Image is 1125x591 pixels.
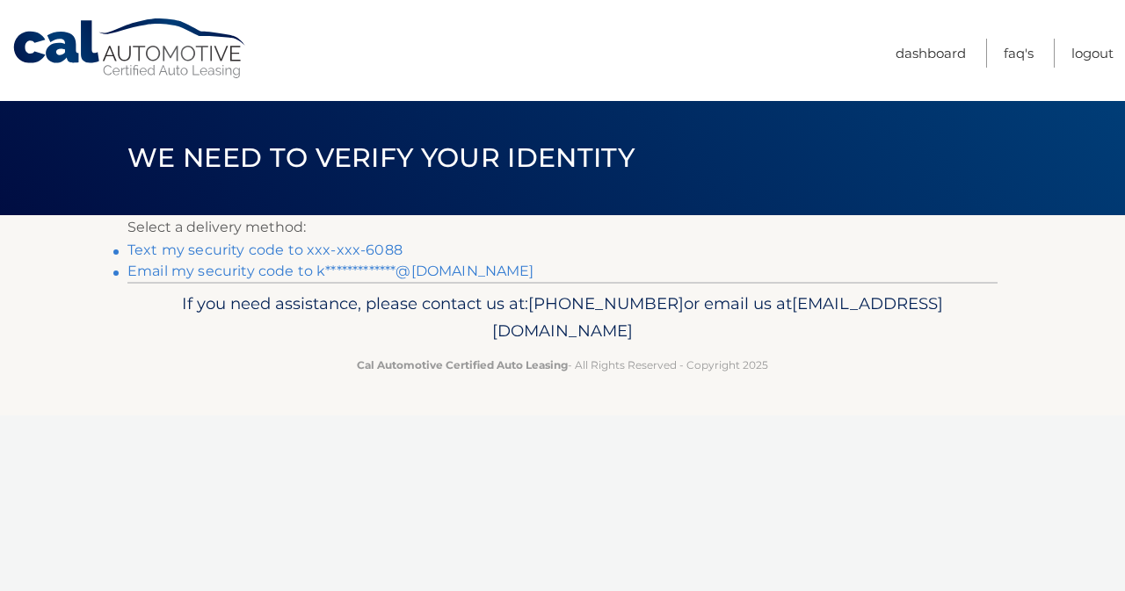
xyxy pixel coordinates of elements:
p: Select a delivery method: [127,215,998,240]
span: We need to verify your identity [127,141,635,174]
a: FAQ's [1004,39,1034,68]
strong: Cal Automotive Certified Auto Leasing [357,358,568,371]
a: Cal Automotive [11,18,249,80]
a: Text my security code to xxx-xxx-6088 [127,241,403,258]
p: If you need assistance, please contact us at: or email us at [139,290,986,346]
a: Logout [1071,39,1114,68]
a: Dashboard [896,39,966,68]
span: [PHONE_NUMBER] [528,293,684,314]
p: - All Rights Reserved - Copyright 2025 [139,356,986,374]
